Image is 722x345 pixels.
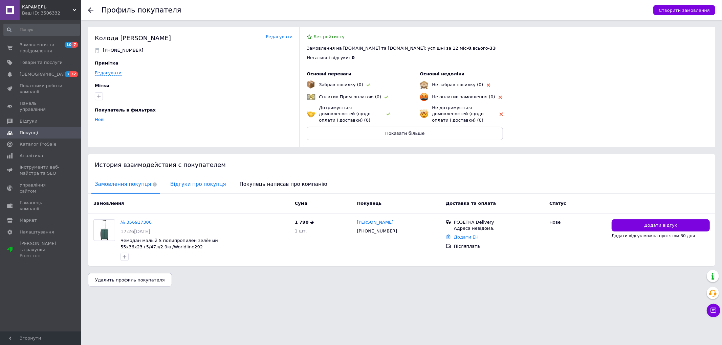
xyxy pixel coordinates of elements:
span: Каталог ProSale [20,141,56,147]
span: Аналітика [20,153,43,159]
span: Статус [549,201,566,206]
div: [PHONE_NUMBER] [356,227,399,236]
img: rating-tag-type [387,113,390,116]
img: emoji [307,109,315,118]
span: 1 790 ₴ [295,220,314,225]
a: Нові [95,117,105,122]
span: Показники роботи компанії [20,83,63,95]
img: emoji [307,80,315,89]
span: Негативні відгуки: - [307,55,352,60]
span: Замовлення та повідомлення [20,42,63,54]
span: Товари та послуги [20,59,63,66]
div: Післяплата [454,243,544,249]
div: Покупатель в фильтрах [95,107,291,113]
span: Доставка та оплата [446,201,496,206]
button: Чат з покупцем [707,304,720,317]
span: Без рейтингу [313,34,345,39]
input: Пошук [3,24,80,36]
img: Фото товару [96,220,112,241]
span: 10 [65,42,72,48]
a: Фото товару [93,219,115,241]
img: rating-tag-type [499,96,502,99]
span: Управління сайтом [20,182,63,194]
span: 3 [65,71,70,77]
span: Створити замовлення [659,8,710,13]
a: Редагувати [95,70,122,76]
span: [PERSON_NAME] та рахунки [20,241,63,259]
div: Колода [PERSON_NAME] [95,34,171,42]
span: История взаимодействия с покупателем [95,161,226,168]
span: Примітка [95,60,118,66]
span: 17:26[DATE] [121,229,150,234]
span: 0 [468,46,471,51]
span: Інструменти веб-майстра та SEO [20,164,63,176]
img: rating-tag-type [500,113,503,116]
img: emoji [420,80,429,89]
img: emoji [307,93,315,101]
span: Додати відгук [644,222,677,229]
span: Не оплатив замовлення (0) [432,94,495,99]
div: Повернутися назад [88,7,93,13]
span: Основні недоліки [420,71,464,76]
img: emoji [420,109,429,118]
span: [DEMOGRAPHIC_DATA] [20,71,70,77]
span: Мітки [95,83,109,88]
span: 1 шт. [295,228,307,233]
span: Cума [295,201,307,206]
span: Не забрав посилку (0) [432,82,483,87]
span: Не дотримується домовленостей (щодо оплати і доставки) (0) [432,105,484,122]
span: Відгуки [20,118,37,124]
span: Дотримується домовленостей (щодо оплати і доставки) (0) [319,105,371,122]
h1: Профиль покупателя [102,6,181,14]
span: Покупці [20,130,38,136]
span: Налаштування [20,229,54,235]
button: Удалить профиль покупателя [88,273,172,287]
span: Замовлення покупця [91,176,160,193]
span: Покупець [357,201,382,206]
div: Нове [549,219,606,225]
span: Відгуки про покупця [167,176,229,193]
div: Адреса невідома. [454,225,544,231]
span: Додати відгук можна протягом 30 дня [612,233,695,238]
span: Панель управління [20,100,63,113]
span: 0 [352,55,355,60]
img: rating-tag-type [385,96,388,99]
a: [PERSON_NAME] [357,219,394,226]
span: 33 [490,46,496,51]
button: Показати більше [307,127,503,140]
a: Чемодан малый S полипропилен зелёный 55х36х23+5/47л/2.9кг/Worldline292 [121,238,218,249]
span: Сплатив Пром-оплатою (0) [319,94,381,99]
a: № 356917306 [121,220,152,225]
a: Додати ЕН [454,235,479,240]
button: Створити замовлення [653,5,715,15]
span: Гаманець компанії [20,200,63,212]
span: Удалить профиль покупателя [95,277,165,282]
div: Ваш ID: 3506332 [22,10,81,16]
span: Маркет [20,217,37,223]
span: Замовлення на [DOMAIN_NAME] та [DOMAIN_NAME]: успішні за 12 міс - , всього - [307,46,496,51]
span: Забрав посилку (0) [319,82,363,87]
span: КАРАМЕЛЬ [22,4,73,10]
img: rating-tag-type [367,83,370,87]
div: Prom топ [20,253,63,259]
div: РОЗЕТКА Delivery [454,219,544,225]
span: Основні переваги [307,71,351,76]
span: 32 [70,71,78,77]
button: Додати відгук [612,219,710,232]
span: Замовлення [93,201,124,206]
p: [PHONE_NUMBER] [103,47,143,53]
a: Редагувати [266,34,292,40]
span: Показати більше [385,131,424,136]
span: Покупець написав про компанію [236,176,331,193]
img: rating-tag-type [487,83,490,87]
span: 7 [72,42,78,48]
img: emoji [420,93,429,101]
